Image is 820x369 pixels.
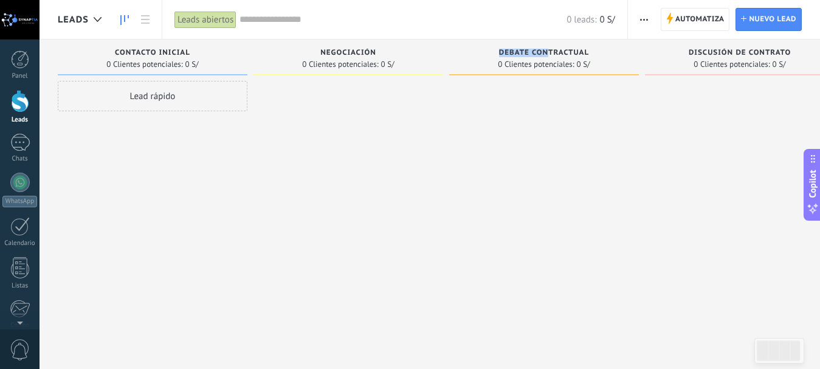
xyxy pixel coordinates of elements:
[736,8,802,31] a: Nuevo lead
[2,72,38,80] div: Panel
[58,81,247,111] div: Lead rápido
[58,14,89,26] span: Leads
[64,49,241,59] div: Contacto inicial
[807,170,819,198] span: Copilot
[689,49,791,57] span: Discusión de contrato
[455,49,633,59] div: Debate contractual
[635,8,653,31] button: Más
[381,61,394,68] span: 0 S/
[567,14,596,26] span: 0 leads:
[185,61,199,68] span: 0 S/
[260,49,437,59] div: Negociación
[773,61,786,68] span: 0 S/
[749,9,796,30] span: Nuevo lead
[320,49,376,57] span: Negociación
[174,11,236,29] div: Leads abiertos
[2,116,38,124] div: Leads
[2,155,38,163] div: Chats
[498,61,574,68] span: 0 Clientes potenciales:
[661,8,730,31] a: Automatiza
[499,49,589,57] span: Debate contractual
[115,49,190,57] span: Contacto inicial
[106,61,182,68] span: 0 Clientes potenciales:
[694,61,770,68] span: 0 Clientes potenciales:
[2,240,38,247] div: Calendario
[675,9,725,30] span: Automatiza
[577,61,590,68] span: 0 S/
[114,8,135,32] a: Leads
[135,8,156,32] a: Lista
[2,282,38,290] div: Listas
[2,196,37,207] div: WhatsApp
[599,14,615,26] span: 0 S/
[302,61,378,68] span: 0 Clientes potenciales:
